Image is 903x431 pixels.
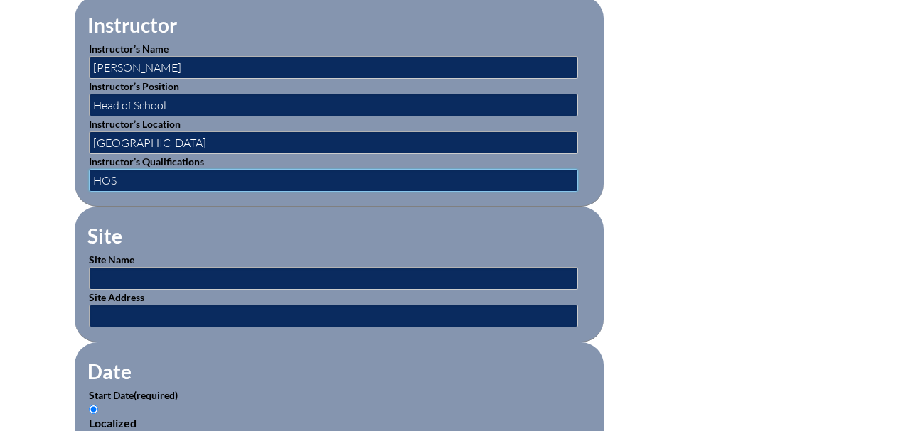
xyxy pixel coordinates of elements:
legend: Date [86,359,133,383]
label: Instructor’s Name [89,43,169,55]
label: Site Name [89,253,134,266]
label: Start Date [89,389,178,401]
label: Instructor’s Qualifications [89,156,204,168]
div: Localized [89,416,589,430]
legend: Site [86,224,124,248]
label: Instructor’s Position [89,80,179,92]
span: (required) [134,389,178,401]
input: Localized [89,405,98,414]
label: Instructor’s Location [89,118,181,130]
label: Site Address [89,291,144,303]
legend: Instructor [86,13,178,37]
